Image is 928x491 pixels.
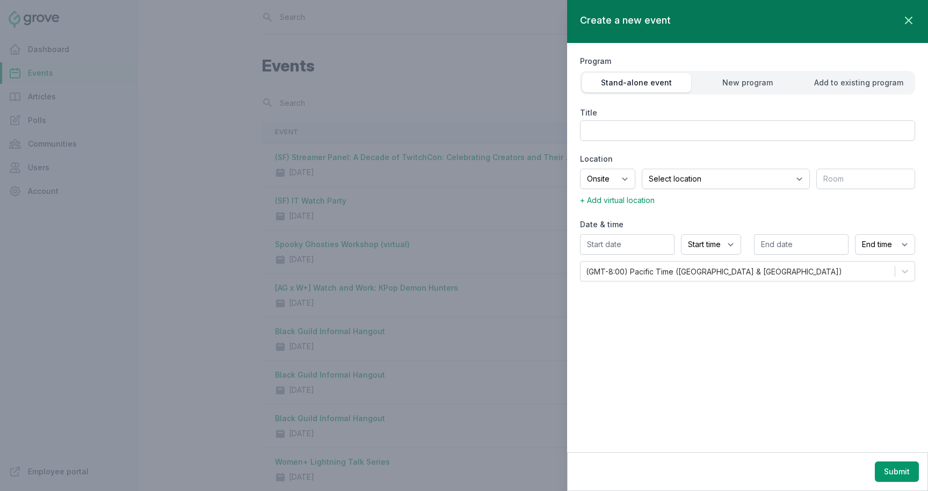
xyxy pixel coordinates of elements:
[580,56,915,67] label: Program
[580,13,671,28] h2: Create a new event
[580,219,915,230] label: Date & time
[693,77,802,88] div: New program
[580,196,655,205] span: + Add virtual location
[582,77,691,88] div: Stand-alone event
[804,77,913,88] div: Add to existing program
[586,266,842,277] div: (GMT-8:00) Pacific Time ([GEOGRAPHIC_DATA] & [GEOGRAPHIC_DATA])
[580,154,915,164] label: Location
[580,107,915,118] label: Title
[580,234,675,255] input: Start date
[754,234,849,255] input: End date
[875,461,919,482] button: Submit
[816,169,915,189] input: Room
